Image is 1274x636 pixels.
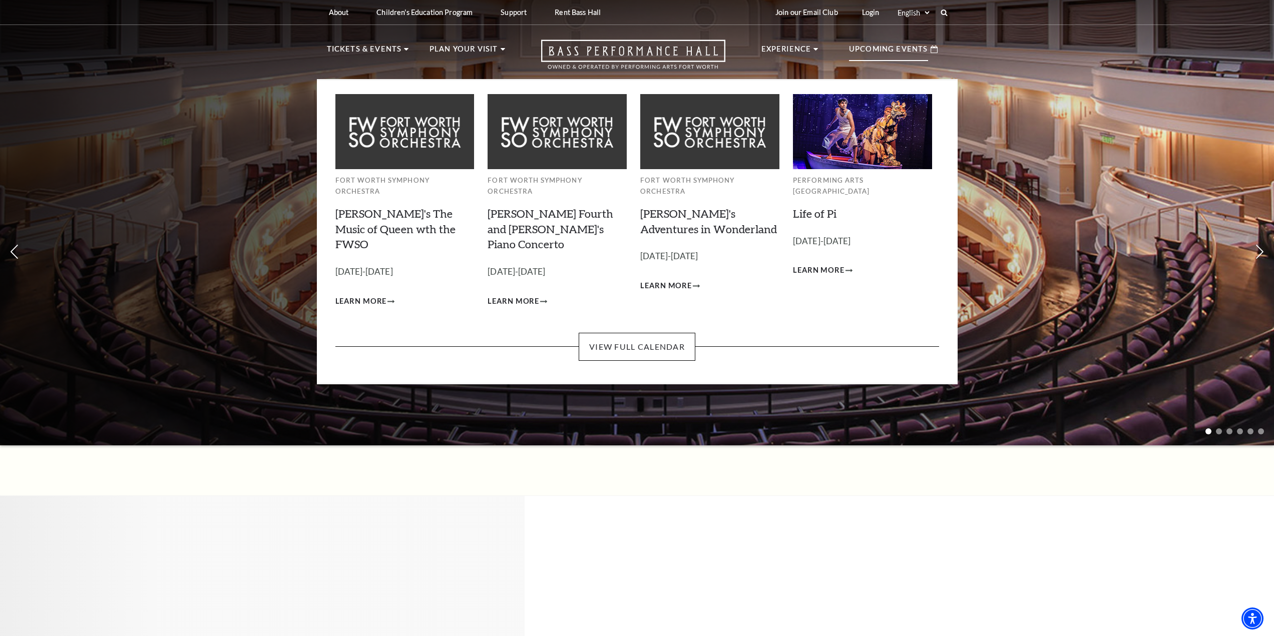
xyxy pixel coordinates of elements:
p: Support [501,8,527,17]
p: Experience [761,43,811,61]
p: [DATE]-[DATE] [640,249,779,264]
select: Select: [896,8,931,18]
p: Upcoming Events [849,43,928,61]
a: [PERSON_NAME]'s The Music of Queen wth the FWSO [335,207,456,251]
a: View Full Calendar [579,333,695,361]
p: About [329,8,349,17]
p: Rent Bass Hall [555,8,601,17]
img: lop-meganav-279x150.jpg [793,94,932,169]
p: [DATE]-[DATE] [335,265,475,279]
a: Learn More Brahms Fourth and Grieg's Piano Concerto [488,295,547,308]
p: [DATE]-[DATE] [793,234,932,249]
p: Tickets & Events [327,43,402,61]
p: [DATE]-[DATE] [488,265,627,279]
p: Performing Arts [GEOGRAPHIC_DATA] [793,175,932,197]
p: Children's Education Program [376,8,473,17]
p: Fort Worth Symphony Orchestra [488,175,627,197]
a: Life of Pi [793,207,836,220]
div: Accessibility Menu [1241,607,1263,629]
span: Learn More [640,280,692,292]
span: Learn More [335,295,387,308]
p: Plan Your Visit [430,43,498,61]
a: Learn More Alice's Adventures in Wonderland [640,280,700,292]
p: Fort Worth Symphony Orchestra [640,175,779,197]
p: Fort Worth Symphony Orchestra [335,175,475,197]
img: fwso_grey_mega-nav-individual-block_279x150.jpg [488,94,627,169]
span: Learn More [488,295,539,308]
span: Learn More [793,264,844,277]
a: [PERSON_NAME]'s Adventures in Wonderland [640,207,777,236]
a: Learn More Life of Pi [793,264,853,277]
a: [PERSON_NAME] Fourth and [PERSON_NAME]'s Piano Concerto [488,207,613,251]
img: fwso_grey_mega-nav-individual-block_279x150.jpg [640,94,779,169]
a: Learn More Windborne's The Music of Queen wth the FWSO [335,295,395,308]
img: fwso_grey_mega-nav-individual-block_279x150.jpg [335,94,475,169]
